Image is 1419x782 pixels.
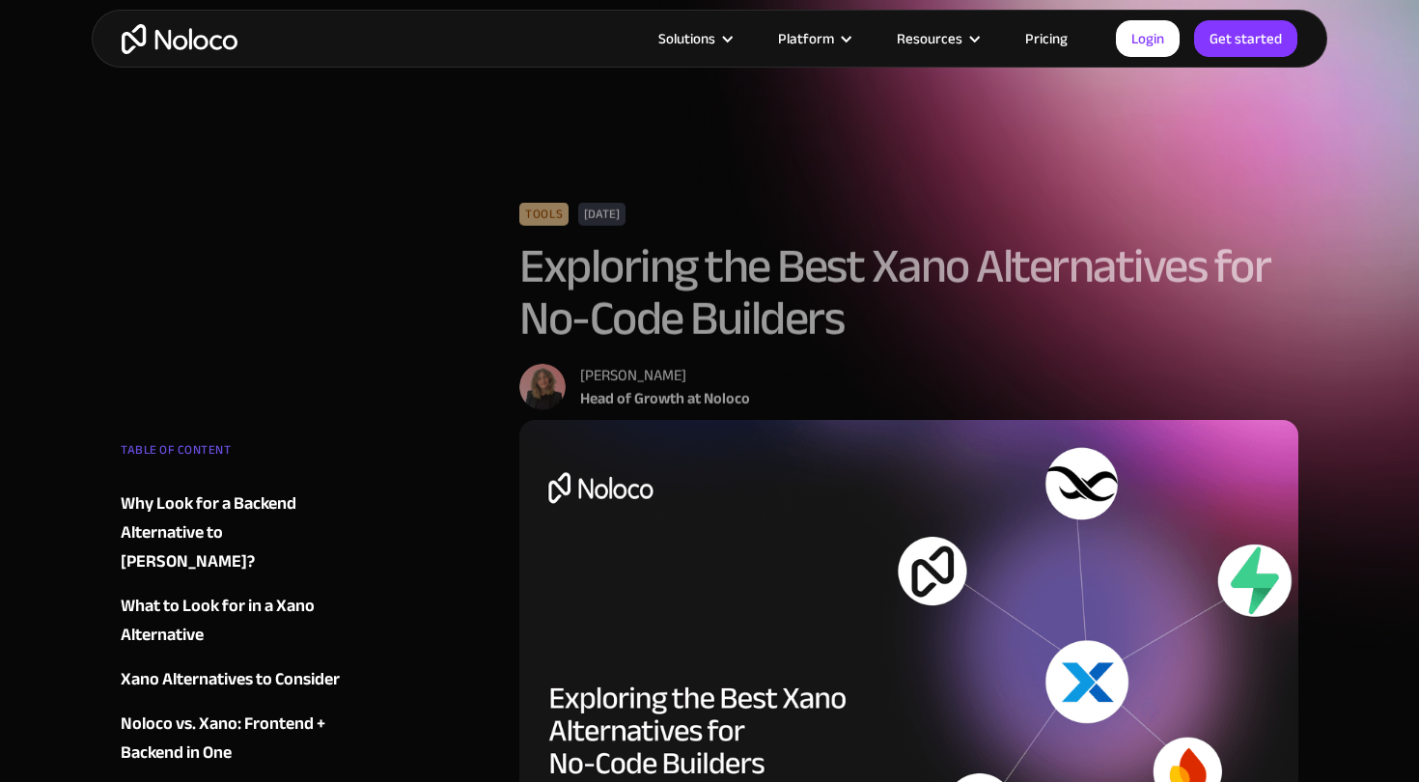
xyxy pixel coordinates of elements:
div: [PERSON_NAME] [580,364,750,387]
div: Platform [754,26,873,51]
div: Platform [778,26,834,51]
div: Resources [897,26,962,51]
a: Pricing [1001,26,1092,51]
a: home [122,24,237,54]
h1: Exploring the Best Xano Alternatives for No-Code Builders [519,240,1298,345]
a: Get started [1194,20,1297,57]
div: Xano Alternatives to Consider [121,665,340,694]
a: Noloco vs. Xano: Frontend + Backend in One [121,710,354,768]
div: [DATE] [579,203,626,226]
div: TABLE OF CONTENT [121,435,354,474]
a: What to Look for in a Xano Alternative [121,592,354,650]
a: Login [1116,20,1180,57]
a: Why Look for a Backend Alternative to [PERSON_NAME]? [121,489,354,576]
div: Tools [519,203,569,226]
div: Solutions [658,26,715,51]
div: Solutions [634,26,754,51]
div: Resources [873,26,1001,51]
div: Head of Growth at Noloco [580,387,750,410]
a: Xano Alternatives to Consider [121,665,354,694]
